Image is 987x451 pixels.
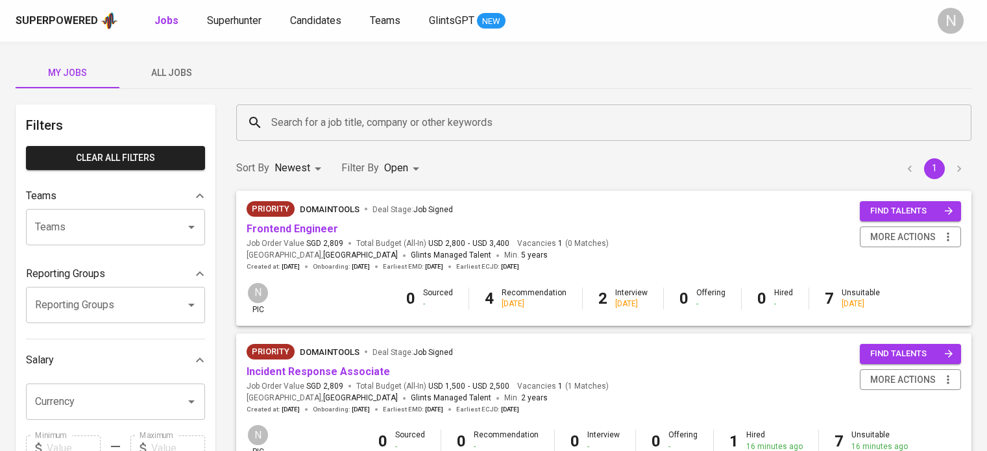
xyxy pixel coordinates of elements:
[870,204,953,219] span: find talents
[413,205,453,214] span: Job Signed
[504,250,548,260] span: Min.
[23,65,112,81] span: My Jobs
[556,238,563,249] span: 1
[835,432,844,450] b: 7
[356,238,509,249] span: Total Budget (All-In)
[870,229,936,245] span: more actions
[247,365,390,378] a: Incident Response Associate
[247,424,269,446] div: N
[384,162,408,174] span: Open
[504,393,548,402] span: Min.
[247,201,295,217] div: New Job received from Demand Team
[428,381,465,392] span: USD 1,500
[696,287,725,310] div: Offering
[207,14,262,27] span: Superhunter
[127,65,215,81] span: All Jobs
[860,201,961,221] button: find talents
[154,14,178,27] b: Jobs
[406,289,415,308] b: 0
[247,202,295,215] span: Priority
[26,115,205,136] h6: Filters
[247,345,295,358] span: Priority
[502,299,567,310] div: [DATE]
[429,14,474,27] span: GlintsGPT
[652,432,661,450] b: 0
[274,156,326,180] div: Newest
[521,393,548,402] span: 2 years
[472,381,509,392] span: USD 2,500
[456,262,519,271] span: Earliest ECJD :
[468,238,470,249] span: -
[570,432,579,450] b: 0
[383,262,443,271] span: Earliest EMD :
[247,249,398,262] span: [GEOGRAPHIC_DATA] ,
[247,238,343,249] span: Job Order Value
[26,266,105,282] p: Reporting Groups
[290,13,344,29] a: Candidates
[517,238,609,249] span: Vacancies ( 0 Matches )
[26,183,205,209] div: Teams
[101,11,118,30] img: app logo
[378,432,387,450] b: 0
[696,299,725,310] div: -
[247,392,398,405] span: [GEOGRAPHIC_DATA] ,
[860,344,961,364] button: find talents
[501,405,519,414] span: [DATE]
[870,372,936,388] span: more actions
[290,14,341,27] span: Candidates
[897,158,971,179] nav: pagination navigation
[306,381,343,392] span: SGD 2,809
[423,287,453,310] div: Sourced
[425,405,443,414] span: [DATE]
[556,381,563,392] span: 1
[300,347,359,357] span: DomainTools
[182,393,201,411] button: Open
[247,262,300,271] span: Created at :
[423,299,453,310] div: -
[502,287,567,310] div: Recommendation
[26,188,56,204] p: Teams
[372,348,453,357] span: Deal Stage :
[247,381,343,392] span: Job Order Value
[370,14,400,27] span: Teams
[182,218,201,236] button: Open
[370,13,403,29] a: Teams
[236,160,269,176] p: Sort By
[207,13,264,29] a: Superhunter
[729,432,738,450] b: 1
[472,238,509,249] span: USD 3,400
[247,344,295,360] div: New Job received from Demand Team, Client Priority
[300,204,359,214] span: DomainTools
[938,8,964,34] div: N
[679,289,688,308] b: 0
[842,299,880,310] div: [DATE]
[36,150,195,166] span: Clear All filters
[182,296,201,314] button: Open
[521,250,548,260] span: 5 years
[825,289,834,308] b: 7
[757,289,766,308] b: 0
[352,405,370,414] span: [DATE]
[323,249,398,262] span: [GEOGRAPHIC_DATA]
[372,205,453,214] span: Deal Stage :
[16,14,98,29] div: Superpowered
[341,160,379,176] p: Filter By
[425,262,443,271] span: [DATE]
[411,393,491,402] span: Glints Managed Talent
[842,287,880,310] div: Unsuitable
[774,299,793,310] div: -
[313,262,370,271] span: Onboarding :
[306,238,343,249] span: SGD 2,809
[477,15,506,28] span: NEW
[413,348,453,357] span: Job Signed
[501,262,519,271] span: [DATE]
[247,223,338,235] a: Frontend Engineer
[870,347,953,361] span: find talents
[282,405,300,414] span: [DATE]
[924,158,945,179] button: page 1
[313,405,370,414] span: Onboarding :
[428,238,465,249] span: USD 2,800
[468,381,470,392] span: -
[356,381,509,392] span: Total Budget (All-In)
[26,347,205,373] div: Salary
